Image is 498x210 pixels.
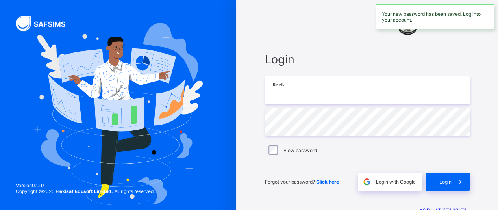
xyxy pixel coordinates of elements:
[33,23,203,205] img: Hero Image
[362,177,371,186] img: google.396cfc9801f0270233282035f929180a.svg
[16,182,155,188] span: Version 0.1.19
[265,179,339,185] span: Forgot your password?
[316,179,339,185] a: Click here
[16,16,75,31] img: SAFSIMS Logo
[439,179,452,185] span: Login
[56,188,113,194] strong: Flexisaf Edusoft Limited.
[16,188,155,194] span: Copyright © 2025 All rights reserved.
[376,179,416,185] span: Login with Google
[283,147,317,153] label: View password
[265,52,470,66] span: Login
[376,4,494,29] div: Your new password has been saved. Log into your account.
